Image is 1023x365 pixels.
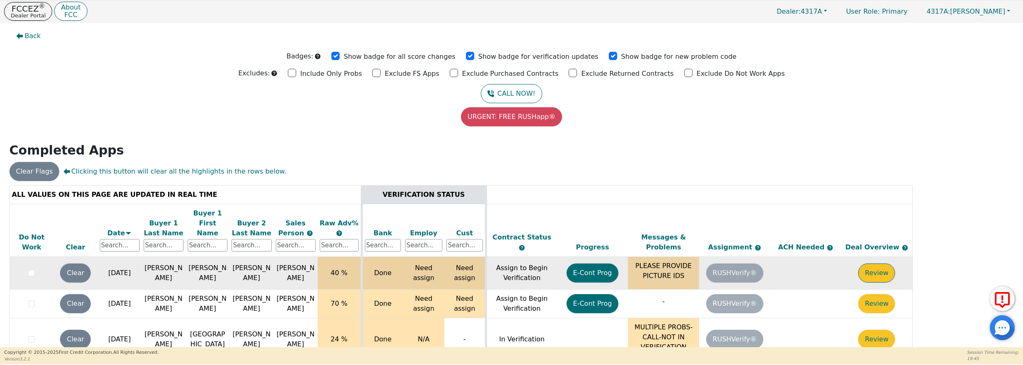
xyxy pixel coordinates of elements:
[630,232,697,252] div: Messages & Problems
[12,232,52,252] div: Do Not Work
[276,239,316,251] input: Search...
[845,243,908,251] span: Deal Overview
[365,228,401,238] div: Bank
[60,263,91,283] button: Clear
[63,167,286,176] span: Clicking this button will clear all the highlights in the rows below.
[403,257,444,290] td: Need assign
[967,349,1019,355] p: Session Time Remaining:
[98,290,142,318] td: [DATE]
[768,5,836,18] button: Dealer:4317A
[277,295,315,312] span: [PERSON_NAME]
[630,297,697,307] p: -
[142,257,186,290] td: [PERSON_NAME]
[277,264,315,282] span: [PERSON_NAME]
[4,2,52,21] button: FCCEZ®Dealer Portal
[444,290,486,318] td: Need assign
[405,239,442,251] input: Search...
[144,239,183,251] input: Search...
[365,239,401,251] input: Search...
[405,228,442,238] div: Employ
[486,318,557,361] td: In Verification
[362,257,403,290] td: Done
[61,12,80,18] p: FCC
[630,261,697,281] p: PLEASE PROVIDE PICTURE IDS
[446,228,483,238] div: Cust
[55,242,95,252] div: Clear
[461,107,562,126] button: URGENT: FREE RUSHapp®
[4,349,159,356] p: Copyright © 2015- 2025 First Credit Corporation.
[778,243,827,251] span: ACH Needed
[142,290,186,318] td: [PERSON_NAME]
[188,239,227,251] input: Search...
[188,208,227,238] div: Buyer 1 First Name
[320,219,359,227] span: Raw Adv%
[926,7,950,15] span: 4317A:
[697,69,785,79] p: Exclude Do Not Work Apps
[362,318,403,361] td: Done
[926,7,1005,15] span: [PERSON_NAME]
[444,257,486,290] td: Need assign
[142,318,186,361] td: [PERSON_NAME]
[10,27,48,46] button: Back
[621,52,737,62] p: Show badge for new problem code
[559,242,626,252] div: Progress
[486,257,557,290] td: Assign to Begin Verification
[144,218,183,238] div: Buyer 1 Last Name
[462,69,559,79] p: Exclude Purchased Contracts
[858,330,895,349] button: Review
[100,228,140,238] div: Date
[25,31,41,41] span: Back
[344,52,456,62] p: Show badge for all score changes
[278,219,306,237] span: Sales Person
[838,3,916,19] p: Primary
[365,190,483,200] div: VERIFICATION STATUS
[186,290,229,318] td: [PERSON_NAME]
[403,318,444,361] td: N/A
[98,318,142,361] td: [DATE]
[990,286,1015,311] button: Report Error to FCC
[61,4,80,11] p: About
[238,68,270,78] p: Excludes:
[229,318,273,361] td: [PERSON_NAME]
[229,290,273,318] td: [PERSON_NAME]
[186,257,229,290] td: [PERSON_NAME]
[100,239,140,251] input: Search...
[492,233,551,241] span: Contract Status
[362,290,403,318] td: Done
[331,300,347,307] span: 70 %
[777,7,822,15] span: 4317A
[858,263,895,283] button: Review
[567,294,619,313] button: E-Cont Prog
[918,5,1019,18] a: 4317A:[PERSON_NAME]
[581,69,673,79] p: Exclude Returned Contracts
[54,2,87,21] button: AboutFCC
[232,239,271,251] input: Search...
[967,355,1019,362] p: 19:45
[10,162,60,181] button: Clear Flags
[232,218,271,238] div: Buyer 2 Last Name
[486,290,557,318] td: Assign to Begin Verification
[186,318,229,361] td: [GEOGRAPHIC_DATA]
[838,3,916,19] a: User Role: Primary
[39,2,45,10] sup: ®
[277,330,315,348] span: [PERSON_NAME]
[320,239,359,251] input: Search...
[481,84,542,103] a: CALL NOW!
[385,69,439,79] p: Exclude FS Apps
[444,318,486,361] td: -
[4,356,159,362] p: Version 3.2.1
[708,243,755,251] span: Assignment
[331,335,347,343] span: 24 %
[11,13,46,18] p: Dealer Portal
[11,5,46,13] p: FCCEZ
[446,239,483,251] input: Search...
[60,330,91,349] button: Clear
[777,7,801,15] span: Dealer:
[60,294,91,313] button: Clear
[403,290,444,318] td: Need assign
[12,190,359,200] div: ALL VALUES ON THIS PAGE ARE UPDATED IN REAL TIME
[98,257,142,290] td: [DATE]
[300,69,362,79] p: Include Only Probs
